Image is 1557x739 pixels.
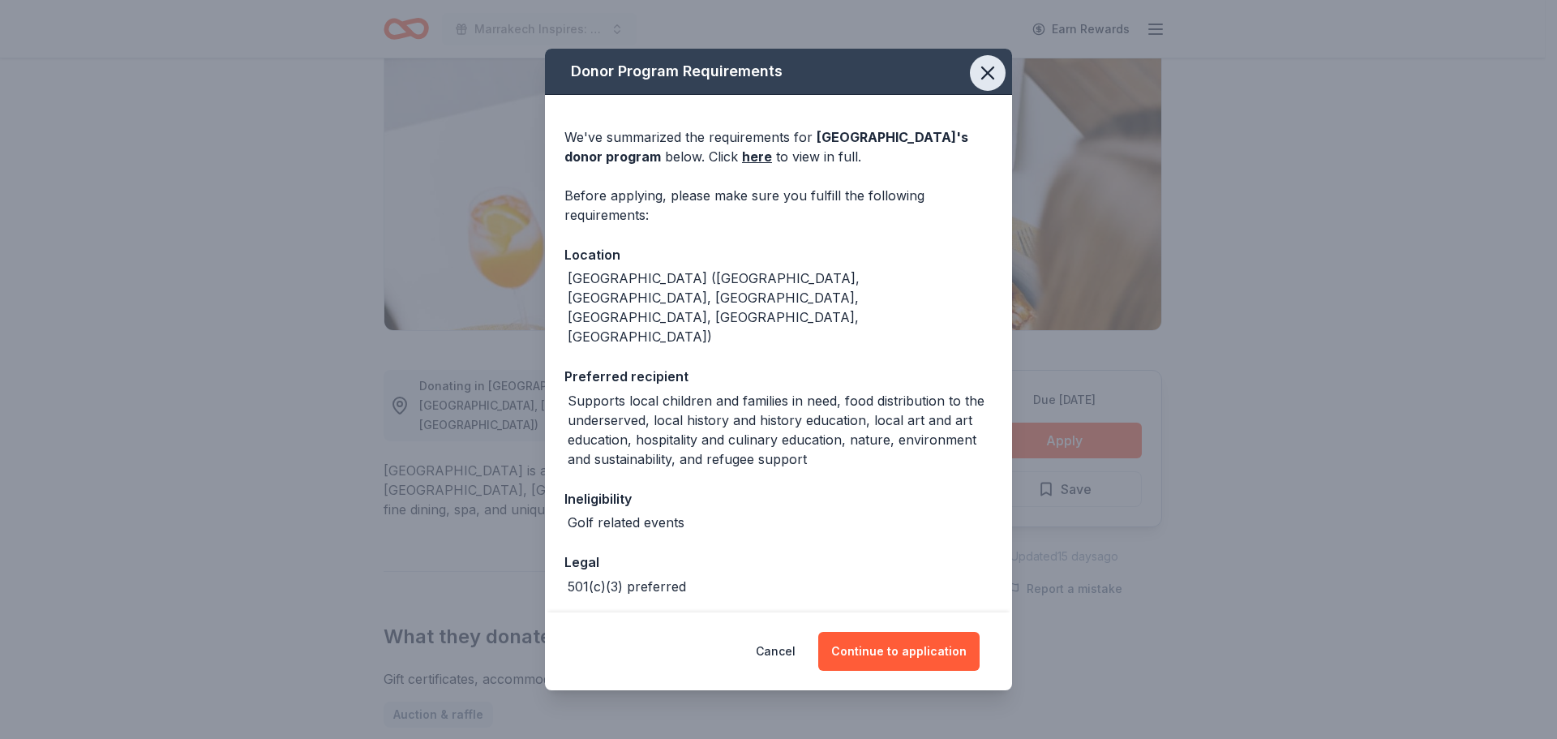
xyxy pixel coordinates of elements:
div: We've summarized the requirements for below. Click to view in full. [564,127,993,166]
div: Legal [564,552,993,573]
div: Donor Program Requirements [545,49,1012,95]
a: here [742,147,772,166]
div: Location [564,244,993,265]
button: Continue to application [818,632,980,671]
div: Golf related events [568,513,684,532]
button: Cancel [756,632,796,671]
div: [GEOGRAPHIC_DATA] ([GEOGRAPHIC_DATA], [GEOGRAPHIC_DATA], [GEOGRAPHIC_DATA], [GEOGRAPHIC_DATA], [G... [568,269,993,346]
div: Before applying, please make sure you fulfill the following requirements: [564,186,993,225]
div: 501(c)(3) preferred [568,577,686,596]
div: Preferred recipient [564,366,993,387]
div: Supports local children and families in need, food distribution to the underserved, local history... [568,391,993,469]
div: Ineligibility [564,488,993,509]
